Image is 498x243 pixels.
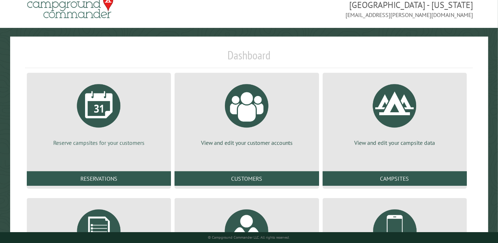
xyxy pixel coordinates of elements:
p: View and edit your campsite data [331,139,458,147]
p: Reserve campsites for your customers [35,139,162,147]
a: Reservations [27,171,171,186]
h1: Dashboard [25,48,473,68]
a: Campsites [323,171,467,186]
a: Customers [175,171,319,186]
p: View and edit your customer accounts [183,139,310,147]
a: View and edit your customer accounts [183,79,310,147]
a: View and edit your campsite data [331,79,458,147]
small: © Campground Commander LLC. All rights reserved. [208,235,290,240]
a: Reserve campsites for your customers [35,79,162,147]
